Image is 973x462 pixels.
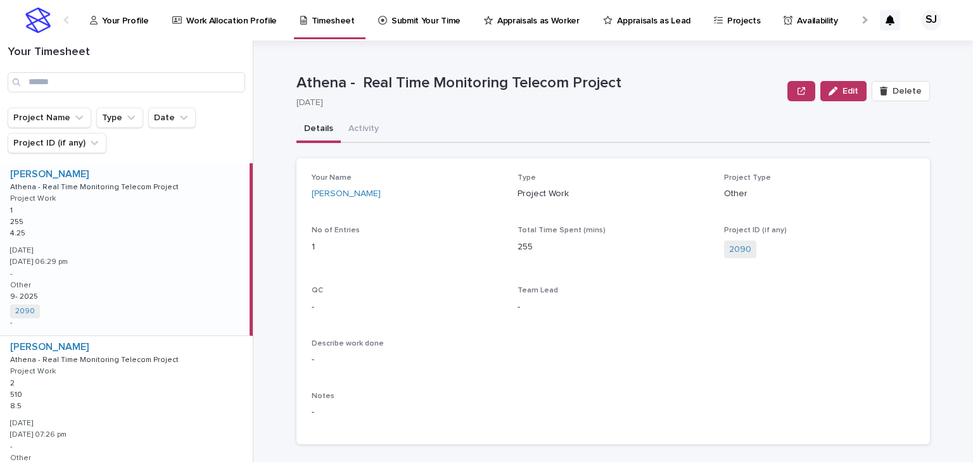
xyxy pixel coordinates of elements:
p: - [312,353,915,366]
p: 2 [10,377,17,388]
span: QC [312,287,323,294]
a: [PERSON_NAME] [10,168,89,180]
p: Project Work [10,194,56,203]
p: - [518,301,708,314]
button: Date [148,108,196,128]
p: [DATE] [10,419,33,428]
span: Edit [843,87,858,96]
p: - [312,406,915,419]
p: - [312,301,502,314]
span: Project ID (if any) [724,227,787,234]
input: Search [8,72,245,92]
p: Other [724,187,915,201]
p: 4.25 [10,227,28,238]
img: stacker-logo-s-only.png [25,8,51,33]
button: Project ID (if any) [8,133,106,153]
p: [DATE] 06:29 pm [10,258,68,266]
button: Activity [341,116,386,143]
a: [PERSON_NAME] [10,341,89,353]
p: - [10,318,13,327]
a: 2090 [729,243,751,256]
button: Details [296,116,341,143]
a: [PERSON_NAME] [312,187,381,201]
span: Your Name [312,174,352,182]
span: Notes [312,392,334,400]
p: Other [10,281,31,290]
p: - [10,442,13,451]
p: 255 [10,215,26,227]
p: [DATE] [10,246,33,255]
p: 9- 2025 [10,290,41,301]
button: Delete [872,81,930,101]
span: Describe work done [312,340,384,347]
p: Project Work [518,187,708,201]
span: Delete [893,87,922,96]
p: Athena - Real Time Monitoring Telecom Project [10,353,181,365]
p: Athena - Real Time Monitoring Telecom Project [10,180,181,192]
button: Edit [820,81,867,101]
p: Project Work [10,367,56,376]
div: SJ [921,10,941,30]
button: Type [96,108,143,128]
p: [DATE] [296,97,777,108]
button: Project Name [8,108,91,128]
span: Team Lead [518,287,558,294]
p: 510 [10,388,25,399]
p: Athena - Real Time Monitoring Telecom Project [296,74,782,92]
a: 2090 [15,307,35,316]
p: 255 [518,240,708,254]
span: Type [518,174,536,182]
h1: Your Timesheet [8,46,245,59]
p: [DATE] 07:26 pm [10,430,67,439]
p: 8.5 [10,399,24,411]
p: 1 [312,240,502,254]
span: Project Type [724,174,771,182]
span: Total Time Spent (mins) [518,227,606,234]
p: - [10,270,13,278]
p: 1 [10,204,15,215]
span: No of Entries [312,227,360,234]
